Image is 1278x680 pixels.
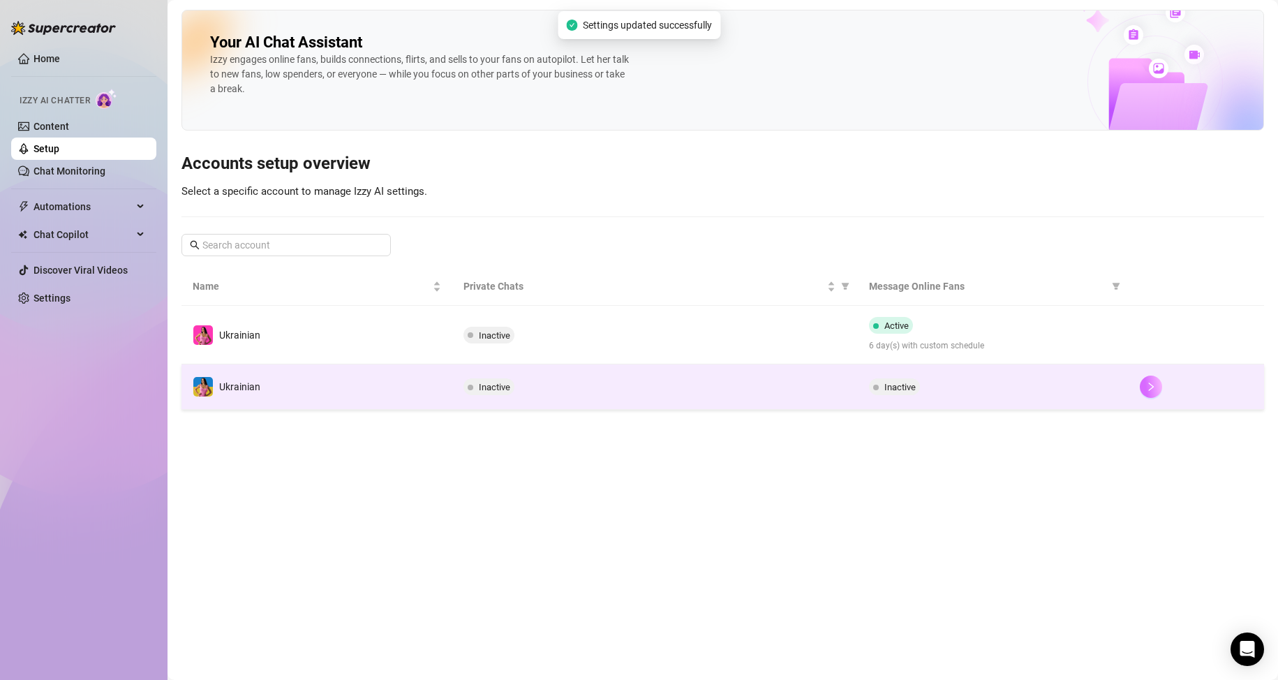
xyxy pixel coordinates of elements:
[566,20,577,31] span: check-circle
[18,230,27,239] img: Chat Copilot
[193,325,213,345] img: Ukrainian
[1109,276,1123,297] span: filter
[1146,382,1156,392] span: right
[34,143,59,154] a: Setup
[193,377,213,397] img: Ukrainian
[210,33,362,52] h2: Your AI Chat Assistant
[210,52,629,96] div: Izzy engages online fans, builds connections, flirts, and sells to your fans on autopilot. Let he...
[34,195,133,218] span: Automations
[193,279,430,294] span: Name
[1231,633,1264,666] div: Open Intercom Messenger
[34,53,60,64] a: Home
[181,185,427,198] span: Select a specific account to manage Izzy AI settings.
[479,330,510,341] span: Inactive
[1112,282,1120,290] span: filter
[11,21,116,35] img: logo-BBDzfeDw.svg
[181,153,1264,175] h3: Accounts setup overview
[34,293,70,304] a: Settings
[34,265,128,276] a: Discover Viral Videos
[452,267,859,306] th: Private Chats
[841,282,849,290] span: filter
[219,330,260,341] span: Ukrainian
[18,201,29,212] span: thunderbolt
[869,279,1106,294] span: Message Online Fans
[869,339,1117,353] span: 6 day(s) with custom schedule
[583,17,712,33] span: Settings updated successfully
[838,276,852,297] span: filter
[20,94,90,108] span: Izzy AI Chatter
[884,320,909,331] span: Active
[190,240,200,250] span: search
[479,382,510,392] span: Inactive
[219,381,260,392] span: Ukrainian
[1140,376,1162,398] button: right
[181,267,452,306] th: Name
[34,121,69,132] a: Content
[463,279,825,294] span: Private Chats
[96,89,117,109] img: AI Chatter
[34,223,133,246] span: Chat Copilot
[884,382,916,392] span: Inactive
[202,237,371,253] input: Search account
[34,165,105,177] a: Chat Monitoring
